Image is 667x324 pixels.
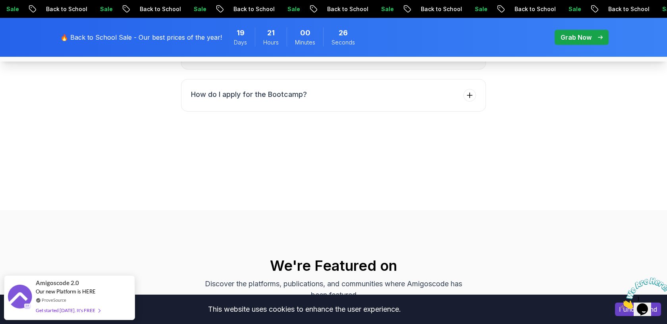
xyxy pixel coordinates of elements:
[36,278,79,287] span: Amigoscode 2.0
[36,288,96,295] span: Our new Platform is HERE
[187,5,212,13] p: Sale
[93,5,119,13] p: Sale
[618,274,667,312] iframe: chat widget
[56,258,611,274] h2: We're Featured on
[237,27,245,39] span: 19 Days
[615,303,661,316] button: Accept cookies
[3,3,52,35] img: Chat attention grabber
[60,33,222,42] p: 🔥 Back to School Sale - Our best prices of the year!
[468,5,494,13] p: Sale
[191,89,307,100] h3: How do I apply for the Bootcamp?
[39,5,93,13] p: Back to School
[320,5,374,13] p: Back to School
[36,306,100,315] div: Get started [DATE]. It's FREE
[374,5,400,13] p: Sale
[339,27,348,39] span: 26 Seconds
[601,5,655,13] p: Back to School
[295,39,315,46] span: Minutes
[42,297,66,303] a: ProveSource
[267,27,275,39] span: 21 Hours
[200,278,467,301] p: Discover the platforms, publications, and communities where Amigoscode has been featured
[332,39,355,46] span: Seconds
[181,79,486,112] button: How do I apply for the Bootcamp?
[234,39,247,46] span: Days
[263,39,279,46] span: Hours
[300,27,310,39] span: 0 Minutes
[508,5,562,13] p: Back to School
[281,5,306,13] p: Sale
[562,5,587,13] p: Sale
[227,5,281,13] p: Back to School
[6,301,603,318] div: This website uses cookies to enhance the user experience.
[414,5,468,13] p: Back to School
[8,285,32,310] img: provesource social proof notification image
[561,33,592,42] p: Grab Now
[133,5,187,13] p: Back to School
[3,3,6,10] span: 1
